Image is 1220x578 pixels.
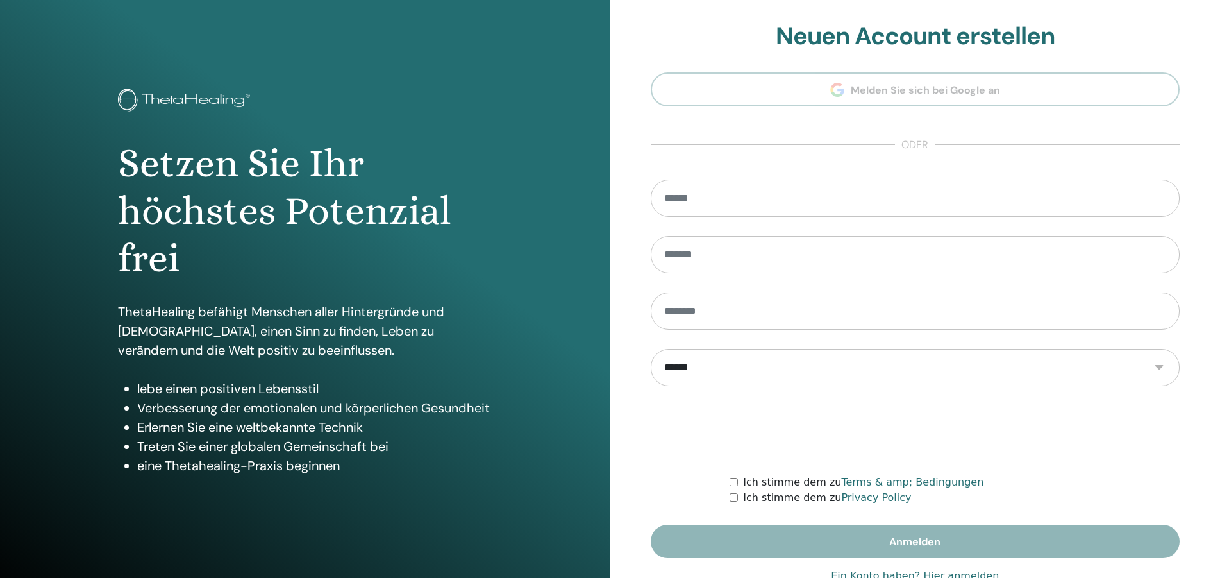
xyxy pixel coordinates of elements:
li: eine Thetahealing-Praxis beginnen [137,456,492,475]
li: Erlernen Sie eine weltbekannte Technik [137,418,492,437]
a: Privacy Policy [841,491,911,504]
p: ThetaHealing befähigt Menschen aller Hintergründe und [DEMOGRAPHIC_DATA], einen Sinn zu finden, L... [118,302,492,360]
label: Ich stimme dem zu [743,475,983,490]
h2: Neuen Account erstellen [651,22,1180,51]
li: Verbesserung der emotionalen und körperlichen Gesundheit [137,398,492,418]
span: oder [895,137,935,153]
li: Treten Sie einer globalen Gemeinschaft bei [137,437,492,456]
a: Terms & amp; Bedingungen [841,476,983,488]
iframe: reCAPTCHA [817,405,1012,455]
li: lebe einen positiven Lebensstil [137,379,492,398]
h1: Setzen Sie Ihr höchstes Potenzial frei [118,140,492,283]
label: Ich stimme dem zu [743,490,911,506]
